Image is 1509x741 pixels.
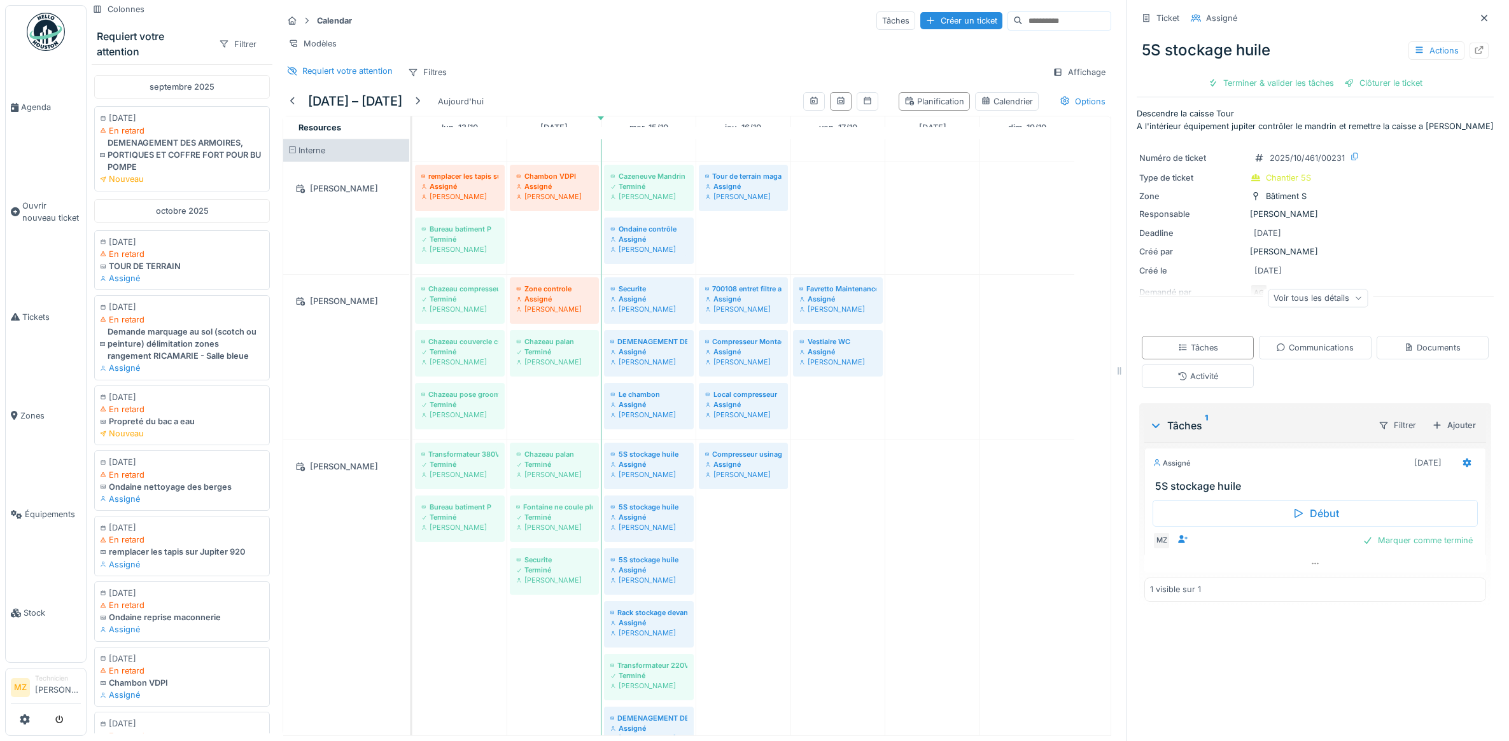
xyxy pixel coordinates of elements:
[1266,190,1307,202] div: Bâtiment S
[516,181,593,191] div: Assigné
[421,224,498,234] div: Bureau batiment P
[705,389,782,399] div: Local compresseur
[610,244,687,254] div: [PERSON_NAME]
[610,304,687,314] div: [PERSON_NAME]
[1153,500,1478,527] div: Début
[516,347,593,357] div: Terminé
[100,362,264,374] div: Assigné
[97,29,208,59] div: Requiert votre attention
[610,512,687,522] div: Assigné
[705,347,782,357] div: Assigné
[799,284,876,294] div: Favretto Maintenance préventive
[298,123,341,132] span: Resources
[27,13,65,51] img: Badge_color-CXgf-gQk.svg
[610,284,687,294] div: Securite
[1153,532,1170,550] div: MZ
[705,459,782,469] div: Assigné
[610,234,687,244] div: Assigné
[1205,418,1208,433] sup: 1
[433,93,489,110] div: Aujourd'hui
[516,469,593,480] div: [PERSON_NAME]
[705,171,782,181] div: Tour de terrain magasin expedition
[537,119,571,136] a: 14 octobre 2025
[1139,265,1245,277] div: Créé le
[421,181,498,191] div: Assigné
[6,366,86,465] a: Zones
[1139,190,1245,202] div: Zone
[1206,12,1237,24] div: Assigné
[610,399,687,410] div: Assigné
[100,665,264,677] div: En retard
[705,336,782,347] div: Compresseur Montage
[516,522,593,532] div: [PERSON_NAME]
[1139,246,1491,258] div: [PERSON_NAME]
[610,575,687,585] div: [PERSON_NAME]
[1137,34,1494,67] div: 5S stockage huile
[100,546,264,558] div: remplacer les tapis sur Jupiter 920
[1203,74,1339,92] div: Terminer & valider les tâches
[1054,92,1111,111] div: Options
[705,191,782,202] div: [PERSON_NAME]
[421,399,498,410] div: Terminé
[6,564,86,662] a: Stock
[6,268,86,366] a: Tickets
[610,618,687,628] div: Assigné
[421,171,498,181] div: remplacer les tapis sur Jupiter 920
[799,304,876,314] div: [PERSON_NAME]
[100,415,264,427] div: Propreté du bac a eau
[516,294,593,304] div: Assigné
[421,389,498,399] div: Chazeau pose groom
[1339,74,1428,92] div: Clôturer le ticket
[100,717,264,730] div: [DATE]
[1254,265,1282,277] div: [DATE]
[100,623,264,635] div: Assigné
[100,481,264,493] div: Ondaine nettoyage des berges
[705,357,782,367] div: [PERSON_NAME]
[100,587,264,599] div: [DATE]
[1373,416,1422,434] div: Filtrer
[291,181,402,197] div: [PERSON_NAME]
[22,200,81,224] span: Ouvrir nouveau ticket
[705,181,782,191] div: Assigné
[1404,342,1461,354] div: Documents
[421,357,498,367] div: [PERSON_NAME]
[610,336,687,347] div: DEMENAGEMENT DES ARMOIRES, PORTIQUES ET COFFRE FORT POUR BU POMPE
[421,449,498,459] div: Transformateur 380V usinage
[100,599,264,611] div: En retard
[1178,342,1218,354] div: Tâches
[1137,107,1494,132] p: Descendre la caisse Tour A l'intérieur équipement jupiter contrôler le mandrin et remettre la cai...
[1254,227,1281,239] div: [DATE]
[705,284,782,294] div: 700108 entret filtre aspiration vapeur d'huile
[291,293,402,309] div: [PERSON_NAME]
[705,399,782,410] div: Assigné
[705,294,782,304] div: Assigné
[799,347,876,357] div: Assigné
[1153,458,1191,469] div: Assigné
[705,410,782,420] div: [PERSON_NAME]
[610,410,687,420] div: [PERSON_NAME]
[610,459,687,469] div: Assigné
[21,101,81,113] span: Agenda
[100,391,264,403] div: [DATE]
[516,304,593,314] div: [PERSON_NAME]
[100,689,264,701] div: Assigné
[291,459,402,474] div: [PERSON_NAME]
[516,357,593,367] div: [PERSON_NAME]
[1270,152,1345,164] div: 2025/10/461/00231
[610,670,687,681] div: Terminé
[421,304,498,314] div: [PERSON_NAME]
[610,555,687,565] div: 5S stockage huile
[516,502,593,512] div: Fontaine ne coule plus
[516,284,593,294] div: Zone controle
[100,125,264,137] div: En retard
[100,112,264,124] div: [DATE]
[1139,227,1245,239] div: Deadline
[35,674,81,701] li: [PERSON_NAME]
[100,522,264,534] div: [DATE]
[100,403,264,415] div: En retard
[816,119,860,136] a: 17 octobre 2025
[421,234,498,244] div: Terminé
[916,119,950,136] a: 18 octobre 2025
[610,347,687,357] div: Assigné
[100,534,264,546] div: En retard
